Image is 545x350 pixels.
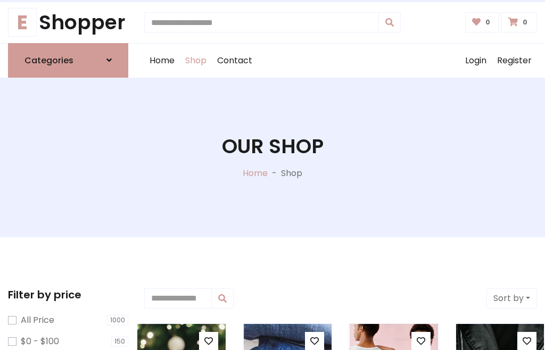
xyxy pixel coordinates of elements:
[24,55,73,65] h6: Categories
[111,336,128,347] span: 150
[107,315,128,326] span: 1000
[243,167,268,179] a: Home
[8,43,128,78] a: Categories
[21,335,59,348] label: $0 - $100
[8,288,128,301] h5: Filter by price
[520,18,530,27] span: 0
[465,12,500,32] a: 0
[8,8,37,37] span: E
[492,44,537,78] a: Register
[222,135,324,159] h1: Our Shop
[212,44,258,78] a: Contact
[21,314,54,327] label: All Price
[501,12,537,32] a: 0
[180,44,212,78] a: Shop
[8,11,128,35] a: EShopper
[486,288,537,309] button: Sort by
[144,44,180,78] a: Home
[281,167,302,180] p: Shop
[460,44,492,78] a: Login
[483,18,493,27] span: 0
[8,11,128,35] h1: Shopper
[268,167,281,180] p: -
